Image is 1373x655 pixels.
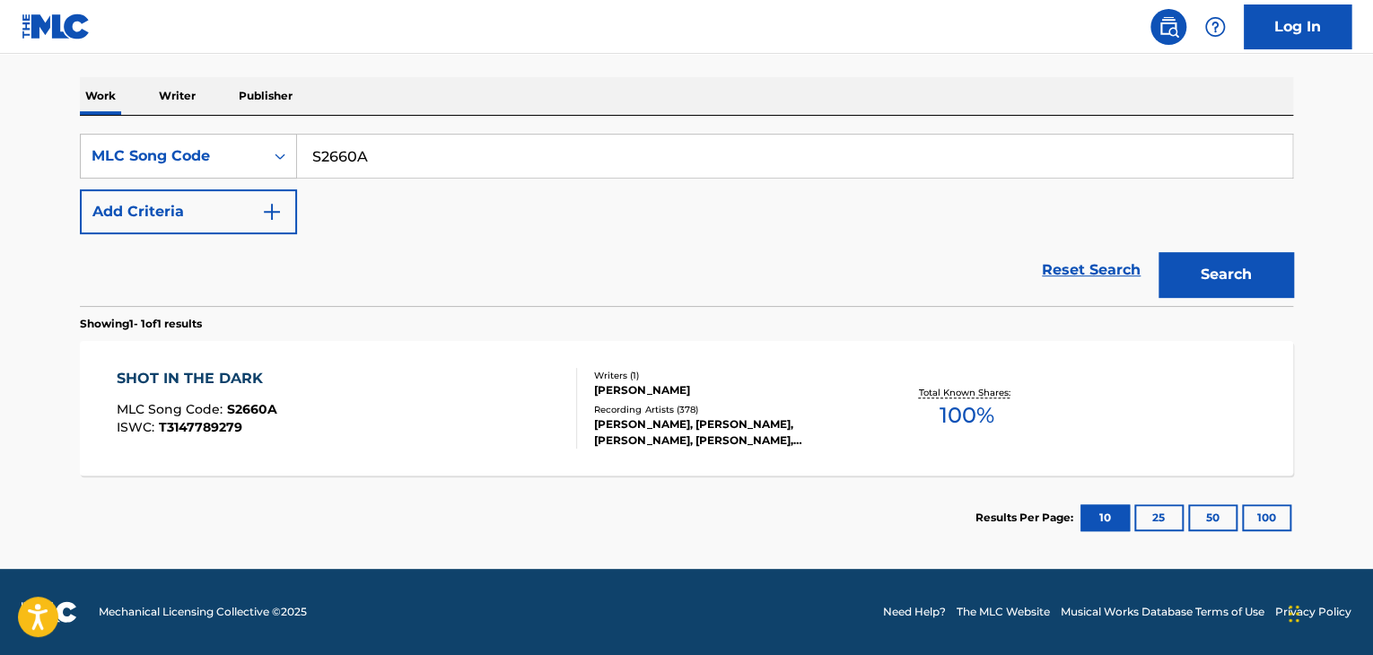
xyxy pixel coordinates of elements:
div: [PERSON_NAME] [594,382,865,398]
button: Add Criteria [80,189,297,234]
div: [PERSON_NAME], [PERSON_NAME], [PERSON_NAME], [PERSON_NAME], [PERSON_NAME] [594,416,865,449]
span: T3147789279 [159,419,242,435]
p: Total Known Shares: [918,386,1014,399]
div: Writers ( 1 ) [594,369,865,382]
div: Help [1197,9,1233,45]
span: ISWC : [117,419,159,435]
button: 25 [1134,504,1184,531]
img: logo [22,601,77,623]
button: 50 [1188,504,1237,531]
a: Reset Search [1033,250,1150,290]
span: MLC Song Code : [117,401,227,417]
a: SHOT IN THE DARKMLC Song Code:S2660AISWC:T3147789279Writers (1)[PERSON_NAME]Recording Artists (37... [80,341,1293,476]
p: Showing 1 - 1 of 1 results [80,316,202,332]
a: Public Search [1150,9,1186,45]
a: The MLC Website [957,604,1050,620]
div: SHOT IN THE DARK [117,368,277,389]
div: MLC Song Code [92,145,253,167]
a: Musical Works Database Terms of Use [1061,604,1264,620]
a: Log In [1244,4,1351,49]
span: S2660A [227,401,277,417]
button: 100 [1242,504,1291,531]
img: search [1158,16,1179,38]
div: Drag [1289,587,1299,641]
img: 9d2ae6d4665cec9f34b9.svg [261,201,283,223]
p: Results Per Page: [975,510,1078,526]
p: Publisher [233,77,298,115]
img: help [1204,16,1226,38]
img: MLC Logo [22,13,91,39]
p: Work [80,77,121,115]
form: Search Form [80,134,1293,306]
button: Search [1159,252,1293,297]
span: Mechanical Licensing Collective © 2025 [99,604,307,620]
a: Privacy Policy [1275,604,1351,620]
button: 10 [1080,504,1130,531]
iframe: Chat Widget [1283,569,1373,655]
div: Recording Artists ( 378 ) [594,403,865,416]
a: Need Help? [883,604,946,620]
p: Writer [153,77,201,115]
span: 100 % [939,399,993,432]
